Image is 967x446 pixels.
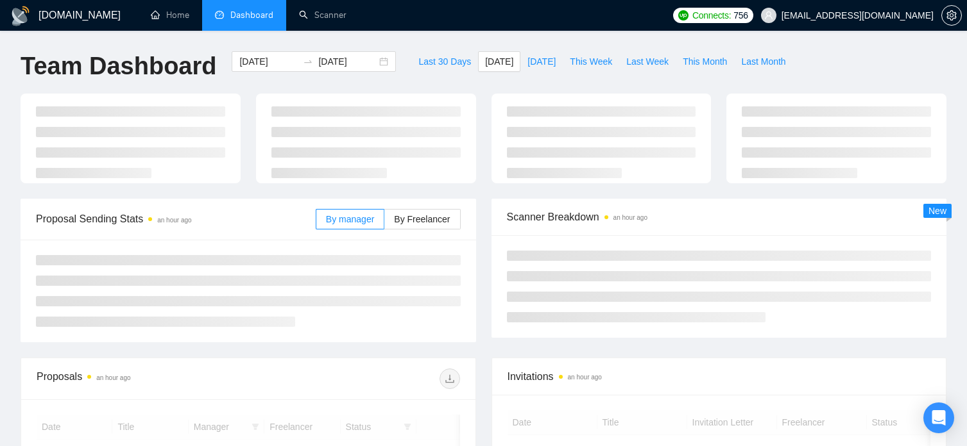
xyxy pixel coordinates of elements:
div: Proposals [37,368,248,389]
span: setting [942,10,961,21]
span: [DATE] [485,54,513,69]
span: 756 [733,8,748,22]
span: This Month [683,54,727,69]
span: By manager [326,214,374,224]
img: logo [10,6,31,26]
span: Proposal Sending Stats [36,211,316,227]
button: This Week [563,51,619,72]
span: Connects: [692,8,731,22]
span: This Week [570,54,612,69]
div: Open Intercom Messenger [923,402,954,433]
button: setting [941,5,962,26]
span: Invitations [508,368,931,384]
span: dashboard [215,10,224,19]
time: an hour ago [96,374,130,381]
input: End date [318,54,377,69]
time: an hour ago [613,214,647,221]
button: Last 30 Days [411,51,478,72]
button: Last Month [734,51,792,72]
time: an hour ago [157,217,191,224]
span: Scanner Breakdown [507,209,932,225]
span: Dashboard [230,10,273,21]
span: By Freelancer [394,214,450,224]
span: New [928,206,946,216]
button: [DATE] [520,51,563,72]
h1: Team Dashboard [21,51,216,81]
span: [DATE] [527,54,556,69]
time: an hour ago [568,374,602,381]
button: This Month [676,51,734,72]
button: Last Week [619,51,676,72]
button: [DATE] [478,51,520,72]
span: swap-right [303,56,313,67]
a: setting [941,10,962,21]
span: user [764,11,773,20]
input: Start date [239,54,298,69]
span: Last 30 Days [418,54,471,69]
img: upwork-logo.png [678,10,689,21]
span: Last Week [626,54,669,69]
span: to [303,56,313,67]
span: Last Month [741,54,785,69]
a: homeHome [151,10,189,21]
a: searchScanner [299,10,347,21]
